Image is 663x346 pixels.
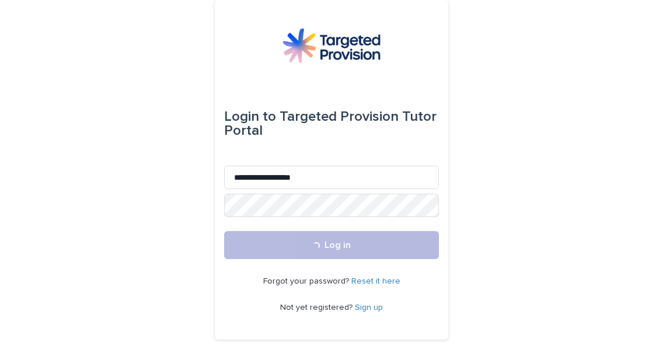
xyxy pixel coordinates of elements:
a: Sign up [355,303,383,312]
div: Targeted Provision Tutor Portal [224,100,439,147]
a: Reset it here [351,277,400,285]
span: Login to [224,110,276,124]
span: Forgot your password? [263,277,351,285]
span: Not yet registered? [280,303,355,312]
img: M5nRWzHhSzIhMunXDL62 [282,28,381,63]
span: Log in [324,240,351,250]
button: Log in [224,231,439,259]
